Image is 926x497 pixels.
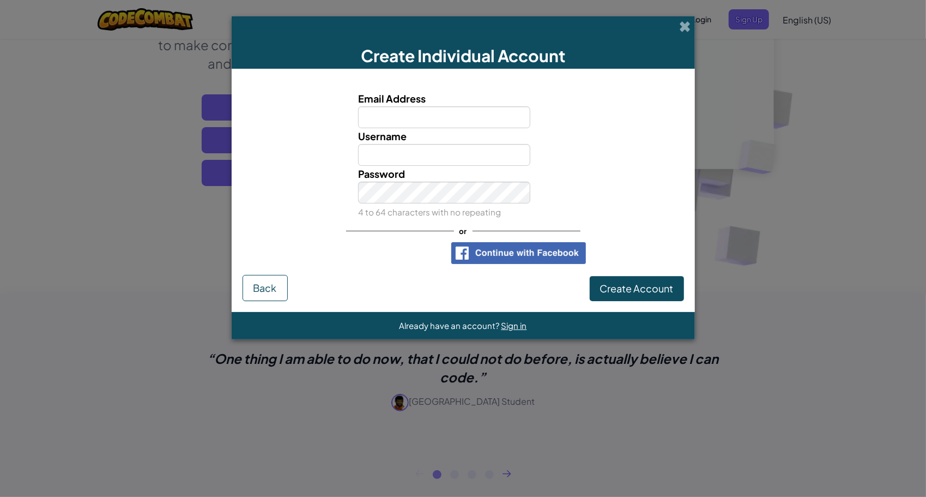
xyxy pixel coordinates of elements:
[600,282,674,295] span: Create Account
[358,130,407,142] span: Username
[451,242,586,264] img: facebook_sso_button2.png
[590,276,684,301] button: Create Account
[400,320,501,331] span: Already have an account?
[361,45,565,66] span: Create Individual Account
[358,92,426,105] span: Email Address
[253,282,277,294] span: Back
[335,241,446,265] iframe: Sign in with Google Button
[454,223,473,239] span: or
[358,207,501,217] small: 4 to 64 characters with no repeating
[243,275,288,301] button: Back
[501,320,527,331] a: Sign in
[358,167,405,180] span: Password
